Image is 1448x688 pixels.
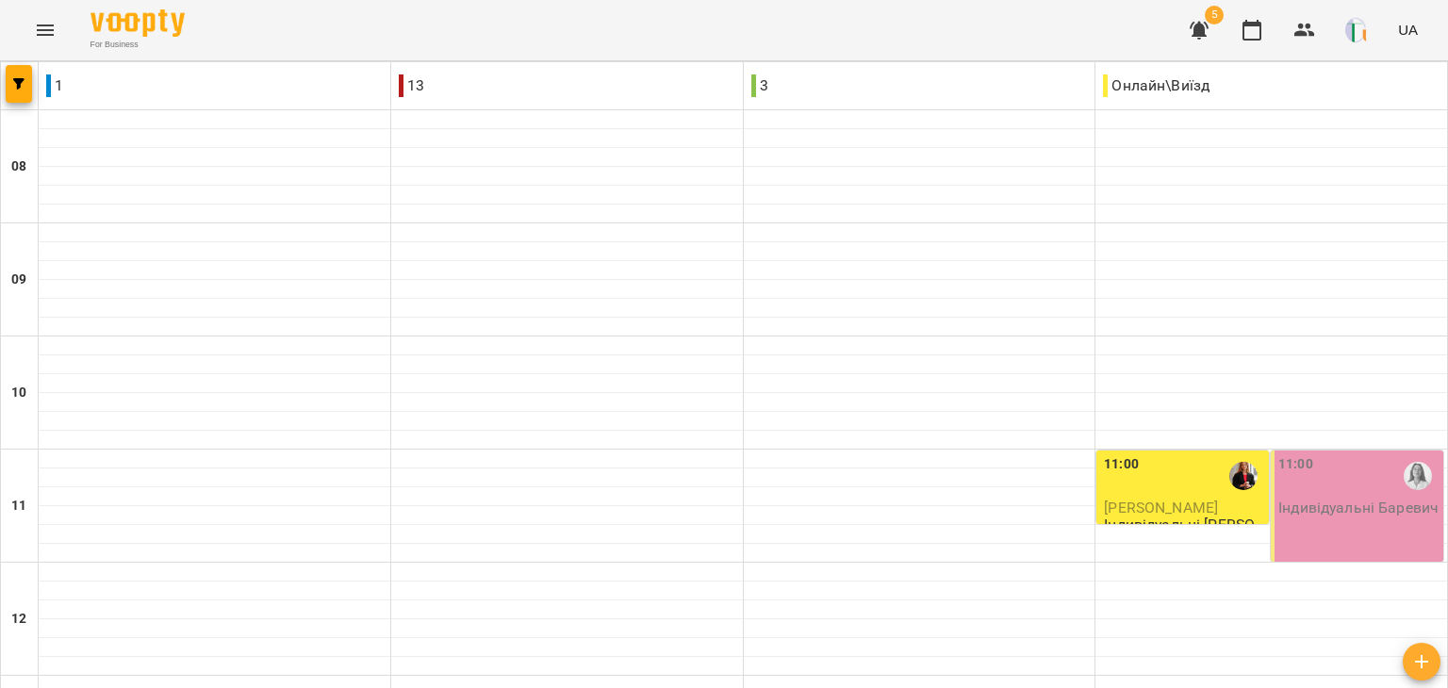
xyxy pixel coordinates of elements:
[1404,462,1432,490] img: Юлія Баревич
[1104,454,1139,475] label: 11:00
[751,74,768,97] p: 3
[11,270,26,290] h6: 09
[11,496,26,516] h6: 11
[1398,20,1418,40] span: UA
[90,9,185,37] img: Voopty Logo
[11,383,26,403] h6: 10
[11,156,26,177] h6: 08
[90,39,185,51] span: For Business
[23,8,68,53] button: Menu
[1103,74,1209,97] p: Онлайн\Виїзд
[1403,643,1440,680] button: Створити урок
[1390,12,1425,47] button: UA
[1229,462,1258,490] img: Юлія Дзебчук
[1205,6,1224,25] span: 5
[46,74,63,97] p: 1
[1278,500,1439,516] p: Індивідуальні Баревич
[1104,499,1218,516] span: [PERSON_NAME]
[399,74,424,97] p: 13
[1278,454,1313,475] label: 11:00
[1104,516,1265,549] p: Індивідуальні [PERSON_NAME]
[11,609,26,630] h6: 12
[1345,17,1372,43] img: 9a1d62ba177fc1b8feef1f864f620c53.png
